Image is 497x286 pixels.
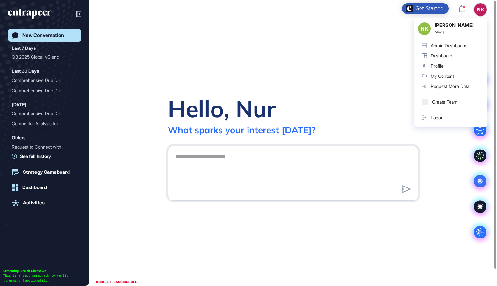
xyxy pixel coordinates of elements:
[8,196,81,209] a: Activities
[23,169,70,175] div: Strategy Gameboard
[12,67,39,75] div: Last 30 Days
[12,85,72,96] div: Comprehensive Due Diligen...
[12,142,72,152] div: Request to Connect with R...
[12,52,72,62] div: Q3 2025 Global VC and PE ...
[12,119,77,129] div: Competitor Analysis for Marsirius AI and Key Global and Local Competitors
[12,153,81,159] a: See full history
[20,153,51,159] span: See full history
[12,52,77,62] div: Q3 2025 Global VC and PE Market Trends Report: Macro-level Analysis, Sector Insights, Regional Br...
[168,124,316,136] div: What sparks your interest [DATE]?
[12,44,36,52] div: Last 7 Days
[8,9,52,19] div: entrapeer-logo
[12,134,25,142] div: Olders
[12,108,72,119] div: Comprehensive Due Diligen...
[8,181,81,194] a: Dashboard
[474,3,487,16] button: NK
[12,142,77,152] div: Request to Connect with Reese
[12,75,72,85] div: Comprehensive Due Diligen...
[92,278,139,286] div: TOGGLE STREAM CONSOLE
[12,119,72,129] div: Competitor Analysis for M...
[12,101,26,108] div: [DATE]
[23,200,45,206] div: Activities
[168,94,276,123] div: Hello, Nur
[8,29,81,42] a: New Conversation
[406,5,413,12] img: launcher-image-alternative-text
[8,166,81,179] a: Strategy Gameboard
[12,108,77,119] div: Comprehensive Due Diligence Report for NextBig.app: Market Insights and Competitor Analysis in AI...
[415,5,443,12] div: Get Started
[22,185,47,190] div: Dashboard
[12,75,77,85] div: Comprehensive Due Diligence and Competitor Intelligence Report for Neptune for Kids
[402,3,449,14] div: Open Get Started checklist
[22,33,64,38] div: New Conversation
[12,85,77,96] div: Comprehensive Due Diligence and Competitor Intelligence Report for Fire-Stopper in Fire Safety Ma...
